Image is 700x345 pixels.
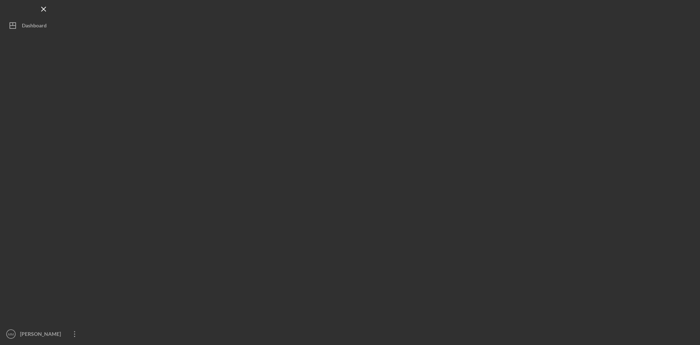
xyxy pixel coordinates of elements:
[8,332,14,336] text: MM
[4,327,84,341] button: MM[PERSON_NAME] [PERSON_NAME]
[22,18,47,35] div: Dashboard
[4,18,84,33] button: Dashboard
